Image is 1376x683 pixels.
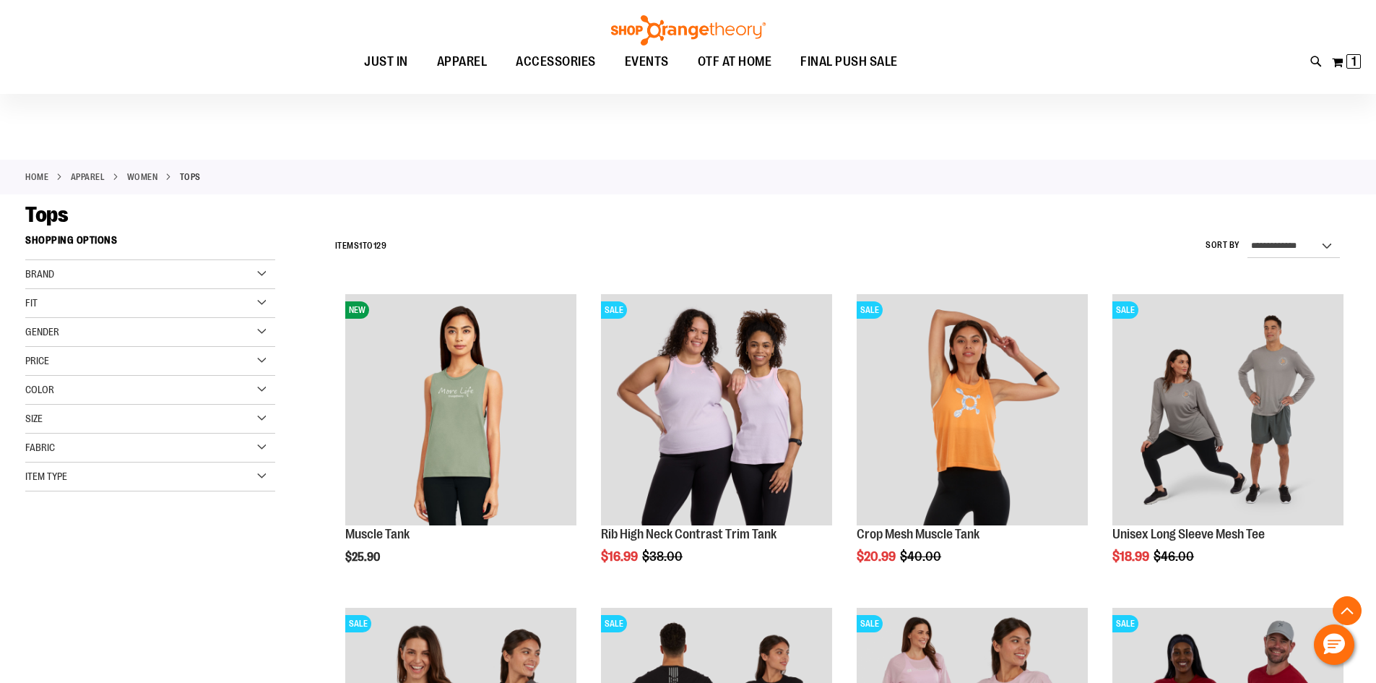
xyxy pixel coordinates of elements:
[786,46,912,79] a: FINAL PUSH SALE
[1112,294,1343,528] a: Unisex Long Sleeve Mesh Tee primary imageSALE
[1314,624,1354,665] button: Hello, have a question? Let’s chat.
[25,442,55,453] span: Fabric
[359,241,363,251] span: 1
[423,46,502,78] a: APPAREL
[857,294,1088,525] img: Crop Mesh Muscle Tank primary image
[609,15,768,46] img: Shop Orangetheory
[345,527,410,541] a: Muscle Tank
[25,202,68,227] span: Tops
[345,301,369,319] span: NEW
[594,287,839,601] div: product
[1112,615,1138,632] span: SALE
[601,294,832,528] a: Rib Tank w/ Contrast Binding primary imageSALE
[1351,54,1356,69] span: 1
[373,241,387,251] span: 129
[25,171,48,184] a: Home
[25,326,59,338] span: Gender
[501,46,610,79] a: ACCESSORIES
[1105,287,1351,601] div: product
[71,171,105,184] a: APPAREL
[857,615,883,632] span: SALE
[1112,301,1138,319] span: SALE
[437,46,488,78] span: APPAREL
[1206,239,1240,252] label: Sort By
[1112,527,1265,541] a: Unisex Long Sleeve Mesh Tee
[350,46,423,79] a: JUST IN
[345,551,382,564] span: $25.90
[601,301,627,319] span: SALE
[25,471,67,482] span: Item Type
[364,46,408,78] span: JUST IN
[849,287,1095,601] div: product
[900,549,943,564] span: $40.00
[601,527,776,541] a: Rib High Neck Contrast Trim Tank
[335,235,387,257] h2: Items to
[516,46,596,78] span: ACCESSORIES
[25,297,38,309] span: Fit
[857,301,883,319] span: SALE
[683,46,787,79] a: OTF AT HOME
[25,384,54,395] span: Color
[1333,596,1362,625] button: Back To Top
[857,549,898,564] span: $20.99
[642,549,685,564] span: $38.00
[180,171,201,184] strong: Tops
[857,527,979,541] a: Crop Mesh Muscle Tank
[601,294,832,525] img: Rib Tank w/ Contrast Binding primary image
[25,268,54,280] span: Brand
[25,413,43,424] span: Size
[857,294,1088,528] a: Crop Mesh Muscle Tank primary imageSALE
[601,549,640,564] span: $16.99
[338,287,584,601] div: product
[345,294,576,528] a: Muscle TankNEW
[345,615,371,632] span: SALE
[1112,294,1343,525] img: Unisex Long Sleeve Mesh Tee primary image
[698,46,772,78] span: OTF AT HOME
[1154,549,1196,564] span: $46.00
[345,294,576,525] img: Muscle Tank
[1112,549,1151,564] span: $18.99
[25,355,49,366] span: Price
[127,171,158,184] a: WOMEN
[25,228,275,260] strong: Shopping Options
[800,46,898,78] span: FINAL PUSH SALE
[610,46,683,79] a: EVENTS
[625,46,669,78] span: EVENTS
[601,615,627,632] span: SALE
